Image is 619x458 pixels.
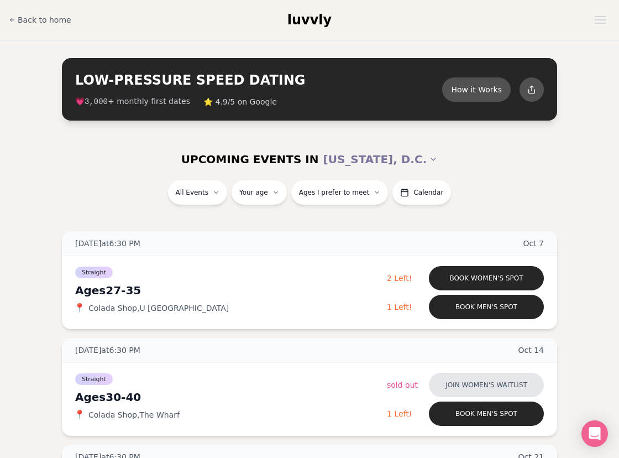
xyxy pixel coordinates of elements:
[75,71,442,89] h2: LOW-PRESSURE SPEED DATING
[387,409,412,418] span: 1 Left!
[239,188,268,197] span: Your age
[523,238,544,249] span: Oct 7
[168,180,227,205] button: All Events
[75,345,140,356] span: [DATE] at 6:30 PM
[392,180,451,205] button: Calendar
[9,9,71,31] a: Back to home
[75,267,113,278] span: Straight
[203,96,277,107] span: ⭐ 4.9/5 on Google
[581,420,608,447] div: Open Intercom Messenger
[176,188,208,197] span: All Events
[299,188,370,197] span: Ages I prefer to meet
[429,373,544,397] button: Join women's waitlist
[75,238,140,249] span: [DATE] at 6:30 PM
[181,152,319,167] span: UPCOMING EVENTS IN
[75,373,113,385] span: Straight
[75,410,84,419] span: 📍
[75,283,387,298] div: Ages 27-35
[75,389,387,405] div: Ages 30-40
[429,402,544,426] button: Book men's spot
[85,97,108,106] span: 3,000
[291,180,389,205] button: Ages I prefer to meet
[75,96,190,107] span: 💗 + monthly first dates
[323,147,438,171] button: [US_STATE], D.C.
[287,11,332,29] a: luvvly
[429,295,544,319] button: Book men's spot
[88,303,229,314] span: Colada Shop , U [GEOGRAPHIC_DATA]
[287,12,332,28] span: luvvly
[232,180,287,205] button: Your age
[442,77,511,102] button: How it Works
[75,304,84,313] span: 📍
[518,345,544,356] span: Oct 14
[18,14,71,25] span: Back to home
[387,381,418,389] span: Sold Out
[429,266,544,290] button: Book women's spot
[413,188,443,197] span: Calendar
[387,274,412,283] span: 2 Left!
[88,409,180,420] span: Colada Shop , The Wharf
[590,12,610,28] button: Open menu
[387,303,412,311] span: 1 Left!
